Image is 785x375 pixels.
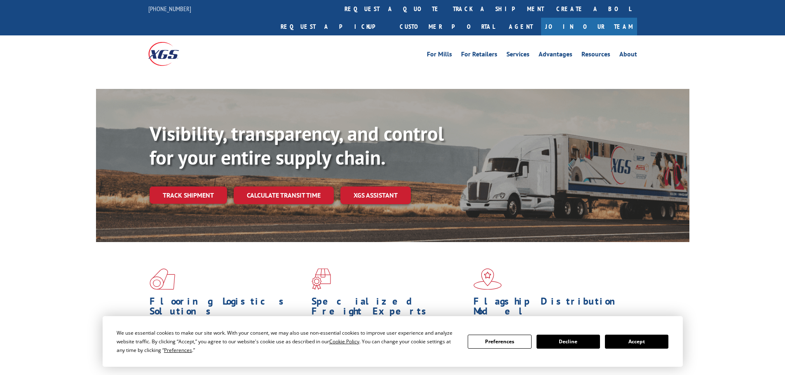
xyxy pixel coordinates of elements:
[619,51,637,60] a: About
[150,296,305,320] h1: Flooring Logistics Solutions
[164,347,192,354] span: Preferences
[473,296,629,320] h1: Flagship Distribution Model
[537,335,600,349] button: Decline
[150,186,227,204] a: Track shipment
[539,51,572,60] a: Advantages
[427,51,452,60] a: For Mills
[234,186,334,204] a: Calculate transit time
[506,51,530,60] a: Services
[394,18,501,35] a: Customer Portal
[581,51,610,60] a: Resources
[329,338,359,345] span: Cookie Policy
[312,296,467,320] h1: Specialized Freight Experts
[150,121,444,170] b: Visibility, transparency, and control for your entire supply chain.
[461,51,497,60] a: For Retailers
[274,18,394,35] a: Request a pickup
[312,268,331,290] img: xgs-icon-focused-on-flooring-red
[150,268,175,290] img: xgs-icon-total-supply-chain-intelligence-red
[605,335,668,349] button: Accept
[541,18,637,35] a: Join Our Team
[117,328,458,354] div: We use essential cookies to make our site work. With your consent, we may also use non-essential ...
[148,5,191,13] a: [PHONE_NUMBER]
[468,335,531,349] button: Preferences
[340,186,411,204] a: XGS ASSISTANT
[473,268,502,290] img: xgs-icon-flagship-distribution-model-red
[103,316,683,367] div: Cookie Consent Prompt
[501,18,541,35] a: Agent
